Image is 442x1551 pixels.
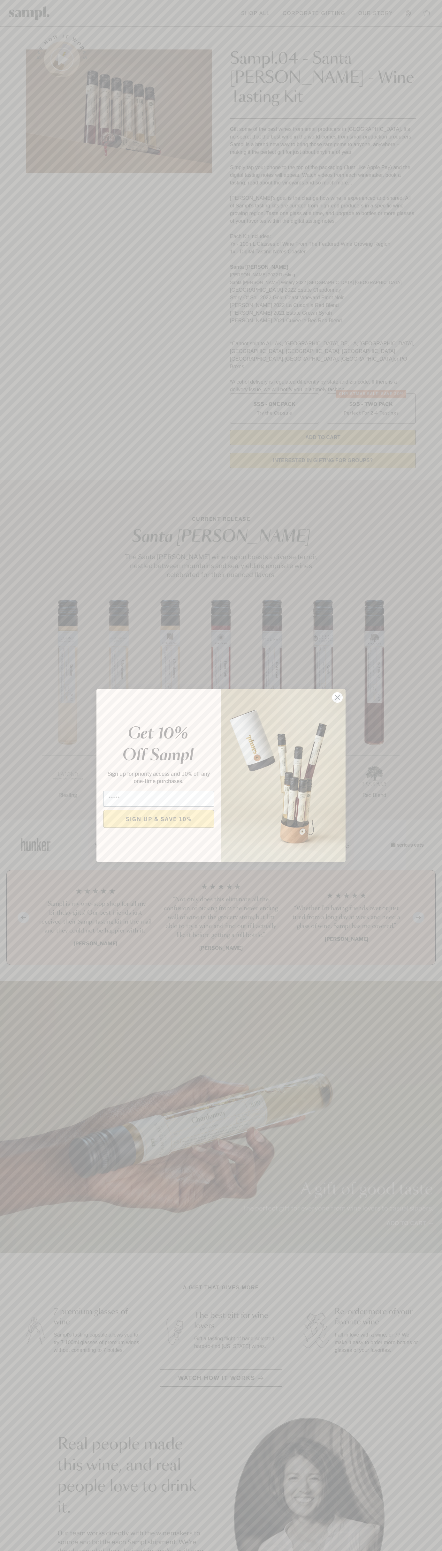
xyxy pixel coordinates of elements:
input: Email [103,791,214,807]
button: Close dialog [332,692,343,703]
img: 96933287-25a1-481a-a6d8-4dd623390dc6.png [221,689,346,862]
span: Sign up for priority access and 10% off any one-time purchases. [108,770,210,784]
em: Get 10% Off Sampl [122,726,194,763]
button: SIGN UP & SAVE 10% [103,810,214,828]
